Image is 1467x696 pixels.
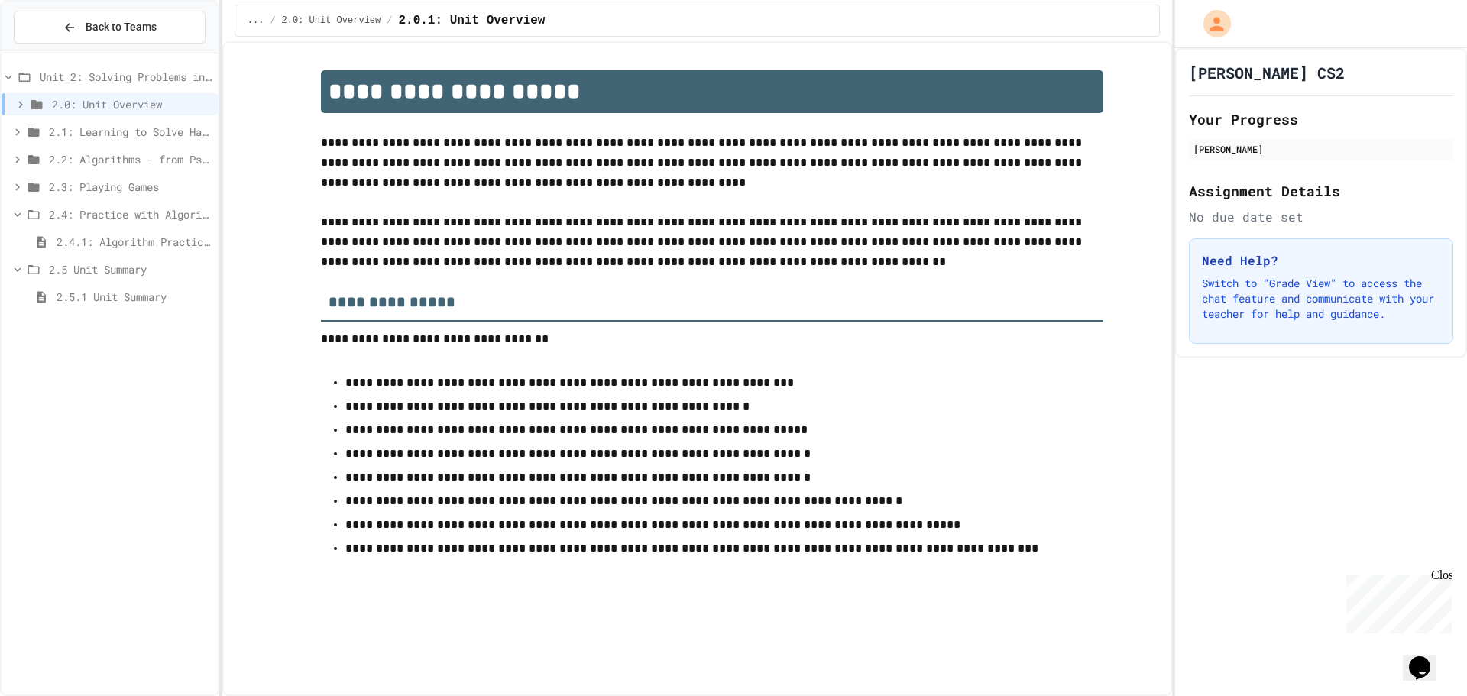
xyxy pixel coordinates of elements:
[49,261,212,277] span: 2.5 Unit Summary
[52,96,212,112] span: 2.0: Unit Overview
[57,234,212,250] span: 2.4.1: Algorithm Practice Exercises
[1189,208,1453,226] div: No due date set
[1189,108,1453,130] h2: Your Progress
[270,15,275,27] span: /
[248,15,264,27] span: ...
[49,179,212,195] span: 2.3: Playing Games
[1202,251,1440,270] h3: Need Help?
[398,11,545,30] span: 2.0.1: Unit Overview
[1403,635,1452,681] iframe: chat widget
[1189,180,1453,202] h2: Assignment Details
[1189,62,1345,83] h1: [PERSON_NAME] CS2
[6,6,105,97] div: Chat with us now!Close
[387,15,392,27] span: /
[1193,142,1449,156] div: [PERSON_NAME]
[49,206,212,222] span: 2.4: Practice with Algorithms
[282,15,381,27] span: 2.0: Unit Overview
[1340,568,1452,633] iframe: chat widget
[57,289,212,305] span: 2.5.1 Unit Summary
[86,19,157,35] span: Back to Teams
[49,124,212,140] span: 2.1: Learning to Solve Hard Problems
[1187,6,1235,41] div: My Account
[14,11,206,44] button: Back to Teams
[1202,276,1440,322] p: Switch to "Grade View" to access the chat feature and communicate with your teacher for help and ...
[40,69,212,85] span: Unit 2: Solving Problems in Computer Science
[49,151,212,167] span: 2.2: Algorithms - from Pseudocode to Flowcharts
